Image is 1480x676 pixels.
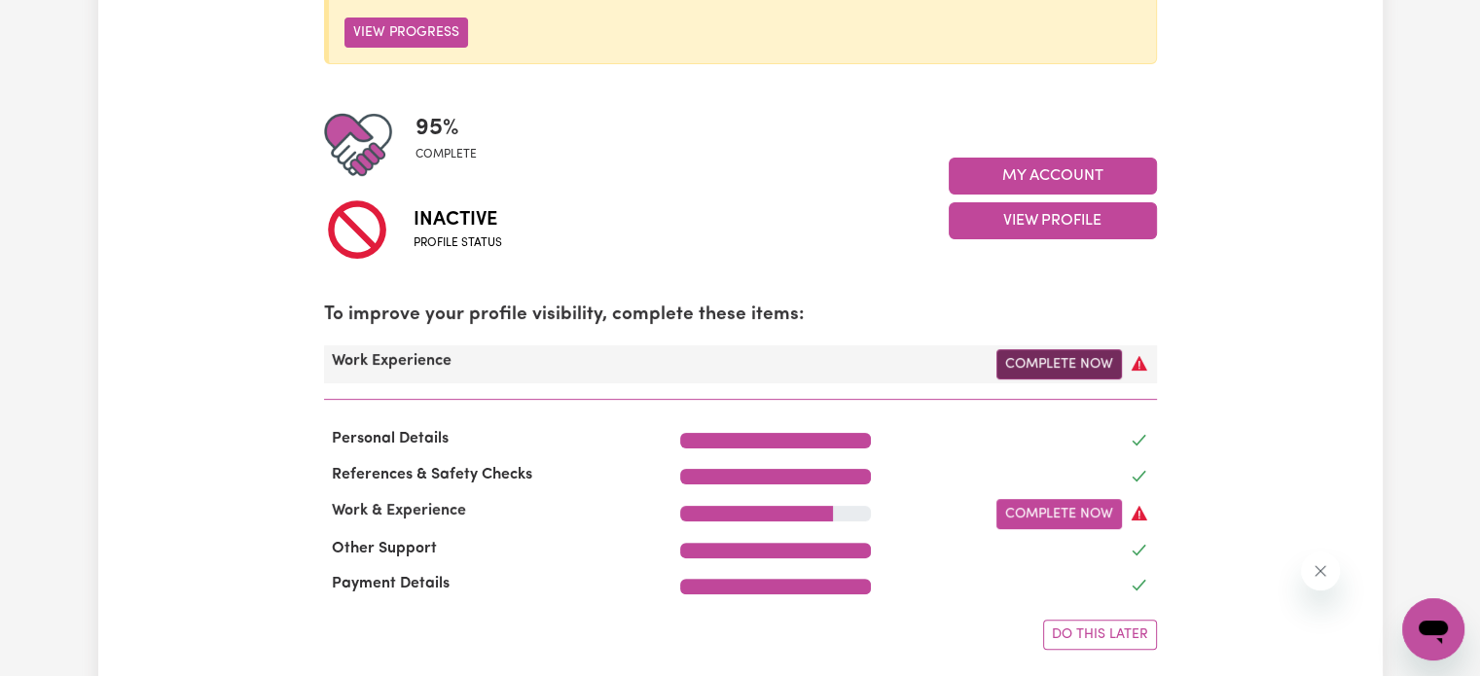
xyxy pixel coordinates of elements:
[996,349,1122,379] a: Complete Now
[324,541,445,556] span: Other Support
[324,503,474,518] span: Work & Experience
[415,146,477,163] span: complete
[1402,598,1464,660] iframe: Button to launch messaging window
[1052,627,1148,642] span: Do this later
[1301,551,1340,590] iframe: Close message
[1043,620,1157,650] button: Do this later
[414,234,502,252] span: Profile status
[324,353,459,369] span: Work Experience
[414,205,502,234] span: Inactive
[415,111,477,146] span: 95 %
[949,202,1157,239] button: View Profile
[415,111,492,179] div: Profile completeness: 95%
[324,467,540,482] span: References & Safety Checks
[324,302,1157,330] p: To improve your profile visibility, complete these items:
[344,18,468,48] button: View Progress
[324,431,456,446] span: Personal Details
[12,14,118,29] span: Need any help?
[996,499,1122,529] a: Complete Now
[949,158,1157,195] button: My Account
[324,576,457,591] span: Payment Details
